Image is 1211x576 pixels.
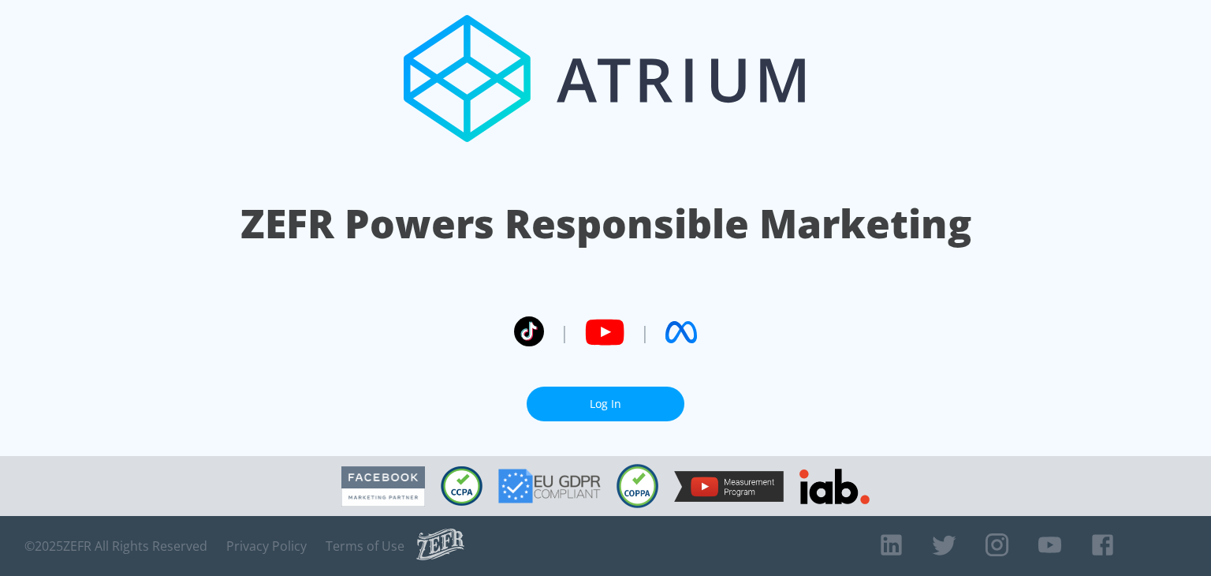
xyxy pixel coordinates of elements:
img: IAB [799,469,870,504]
img: Facebook Marketing Partner [341,466,425,507]
h1: ZEFR Powers Responsible Marketing [240,196,971,251]
a: Log In [527,387,684,422]
a: Terms of Use [326,538,404,554]
img: YouTube Measurement Program [674,471,784,502]
img: CCPA Compliant [441,466,483,506]
span: | [560,320,569,344]
img: GDPR Compliant [498,469,601,503]
span: © 2025 ZEFR All Rights Reserved [24,538,207,554]
a: Privacy Policy [226,538,307,554]
img: COPPA Compliant [617,464,658,508]
span: | [640,320,650,344]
